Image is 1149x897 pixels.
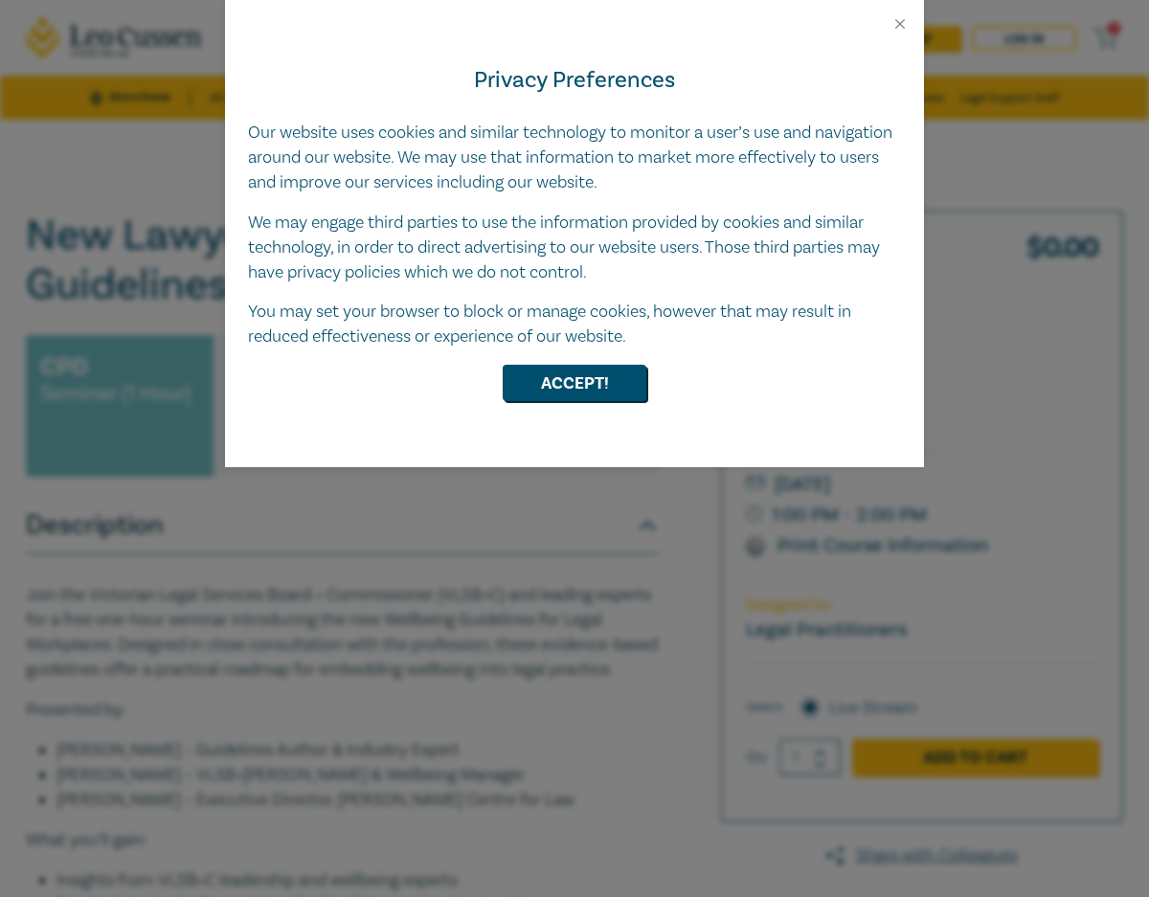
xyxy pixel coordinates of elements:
h4: Privacy Preferences [248,63,901,98]
p: We may engage third parties to use the information provided by cookies and similar technology, in... [248,211,901,285]
p: Our website uses cookies and similar technology to monitor a user’s use and navigation around our... [248,121,901,195]
button: Close [891,15,909,33]
button: Accept! [503,365,646,401]
p: You may set your browser to block or manage cookies, however that may result in reduced effective... [248,300,901,349]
